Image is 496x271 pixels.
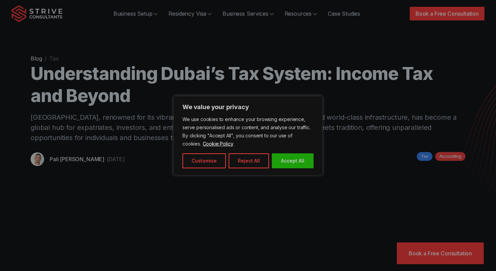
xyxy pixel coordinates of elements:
button: Accept All [272,153,314,168]
p: We value your privacy [182,103,314,111]
p: We use cookies to enhance your browsing experience, serve personalised ads or content, and analys... [182,115,314,148]
button: Reject All [229,153,269,168]
div: We value your privacy [173,96,323,175]
a: Cookie Policy [202,140,234,147]
button: Customise [182,153,226,168]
